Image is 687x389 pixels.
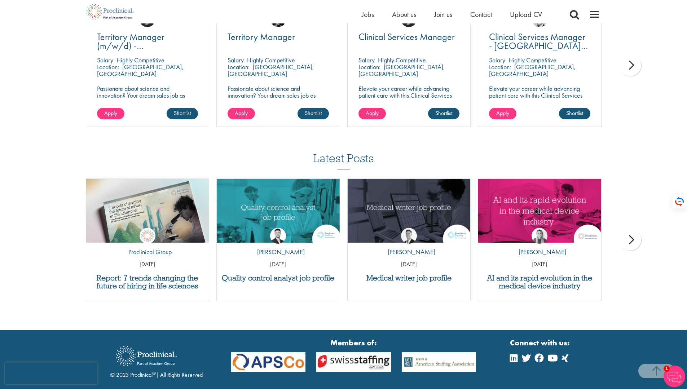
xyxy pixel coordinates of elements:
[664,366,670,372] span: 1
[559,108,590,119] a: Shortlist
[348,179,471,243] a: Link to a post
[434,10,452,19] a: Join us
[97,63,184,78] p: [GEOGRAPHIC_DATA], [GEOGRAPHIC_DATA]
[270,228,286,244] img: Joshua Godden
[508,56,556,64] p: Highly Competitive
[116,56,164,64] p: Highly Competitive
[392,10,416,19] a: About us
[228,63,250,71] span: Location:
[351,274,467,282] a: Medical writer job profile
[482,274,598,290] a: AI and its rapid evolution in the medical device industry
[362,10,374,19] a: Jobs
[489,31,588,70] span: Clinical Services Manager - [GEOGRAPHIC_DATA], [GEOGRAPHIC_DATA], [GEOGRAPHIC_DATA]
[478,260,601,269] p: [DATE]
[620,229,641,251] div: next
[358,56,375,64] span: Salary
[5,362,97,384] iframe: reCAPTCHA
[532,228,547,244] img: Hannah Burke
[235,109,248,117] span: Apply
[226,352,311,372] img: APSCo
[86,260,209,269] p: [DATE]
[97,108,124,119] a: Apply
[228,63,314,78] p: [GEOGRAPHIC_DATA], [GEOGRAPHIC_DATA]
[97,56,113,64] span: Salary
[97,32,198,50] a: Territory Manager (m/w/d) - [GEOGRAPHIC_DATA]
[90,274,206,290] a: Report: 7 trends changing the future of hiring in life sciences
[513,247,566,257] p: [PERSON_NAME]
[510,10,542,19] a: Upload CV
[382,247,435,257] p: [PERSON_NAME]
[217,179,340,243] a: Link to a post
[348,260,471,269] p: [DATE]
[489,63,576,78] p: [GEOGRAPHIC_DATA], [GEOGRAPHIC_DATA]
[313,152,374,169] h3: Latest Posts
[489,108,516,119] a: Apply
[401,228,417,244] img: George Watson
[396,352,482,372] img: APSCo
[228,31,295,43] span: Territory Manager
[478,179,601,243] img: AI and Its Impact on the Medical Device Industry | Proclinical
[478,179,601,243] a: Link to a post
[86,179,209,248] img: Proclinical: Life sciences hiring trends report 2025
[510,337,571,348] strong: Connect with us:
[378,56,426,64] p: Highly Competitive
[496,109,509,117] span: Apply
[311,352,396,372] img: APSCo
[247,56,295,64] p: Highly Competitive
[489,85,590,112] p: Elevate your career while advancing patient care with this Clinical Services Manager position wit...
[366,109,379,117] span: Apply
[110,341,203,379] div: © 2023 Proclinical | All Rights Reserved
[228,56,244,64] span: Salary
[110,341,182,371] img: Proclinical Recruitment
[97,85,198,106] p: Passionate about science and innovation? Your dream sales job as Territory Manager awaits!
[220,274,336,282] a: Quality control analyst job profile
[123,228,172,260] a: Proclinical Group Proclinical Group
[664,366,685,387] img: Chatbot
[358,63,445,78] p: [GEOGRAPHIC_DATA], [GEOGRAPHIC_DATA]
[140,228,155,244] img: Proclinical Group
[382,228,435,260] a: George Watson [PERSON_NAME]
[489,56,505,64] span: Salary
[97,63,119,71] span: Location:
[620,54,641,76] div: next
[97,31,184,61] span: Territory Manager (m/w/d) - [GEOGRAPHIC_DATA]
[252,228,305,260] a: Joshua Godden [PERSON_NAME]
[153,370,156,376] sup: ®
[470,10,492,19] a: Contact
[428,108,459,119] a: Shortlist
[358,108,386,119] a: Apply
[104,109,117,117] span: Apply
[298,108,329,119] a: Shortlist
[217,260,340,269] p: [DATE]
[252,247,305,257] p: [PERSON_NAME]
[228,85,329,106] p: Passionate about science and innovation? Your dream sales job as Territory Manager awaits!
[358,63,380,71] span: Location:
[358,85,460,112] p: Elevate your career while advancing patient care with this Clinical Services Manager position wit...
[228,108,255,119] a: Apply
[123,247,172,257] p: Proclinical Group
[513,228,566,260] a: Hannah Burke [PERSON_NAME]
[489,32,590,50] a: Clinical Services Manager - [GEOGRAPHIC_DATA], [GEOGRAPHIC_DATA], [GEOGRAPHIC_DATA]
[358,31,455,43] span: Clinical Services Manager
[86,179,209,243] a: Link to a post
[231,337,476,348] strong: Members of:
[358,32,460,41] a: Clinical Services Manager
[217,179,340,243] img: quality control analyst job profile
[228,32,329,41] a: Territory Manager
[348,179,471,243] img: Medical writer job profile
[167,108,198,119] a: Shortlist
[489,63,511,71] span: Location:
